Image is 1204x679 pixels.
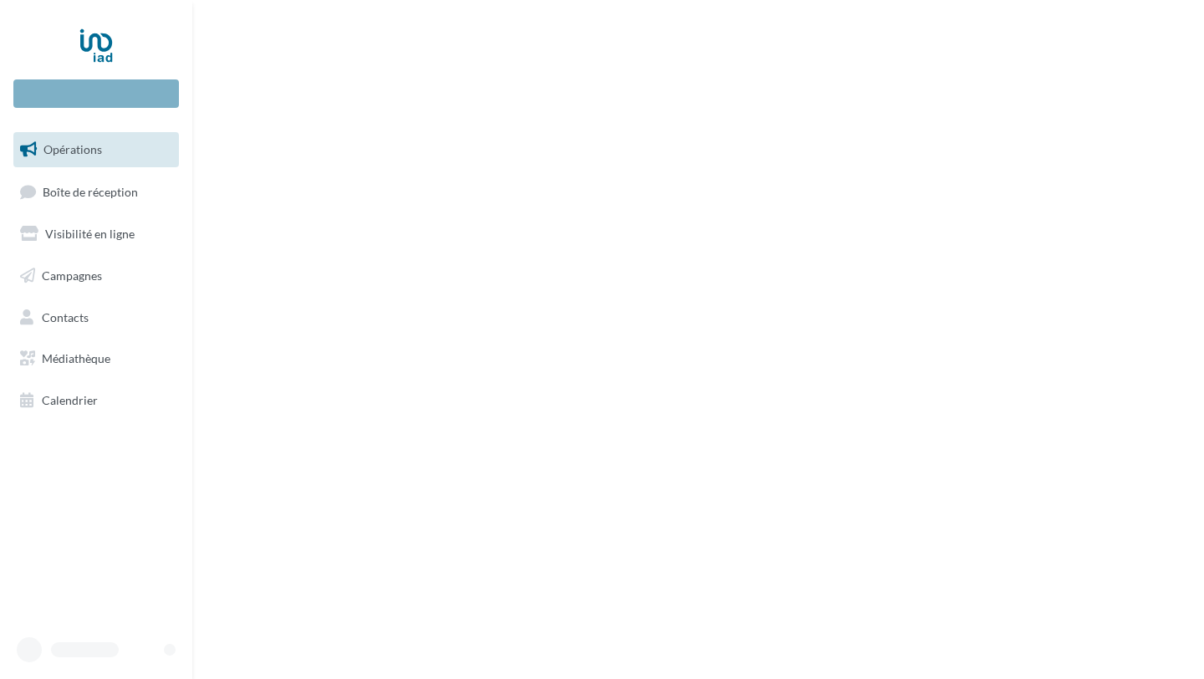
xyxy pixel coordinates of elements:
a: Visibilité en ligne [10,217,182,252]
a: Boîte de réception [10,174,182,210]
span: Médiathèque [42,351,110,365]
a: Contacts [10,300,182,335]
a: Calendrier [10,383,182,418]
a: Opérations [10,132,182,167]
span: Visibilité en ligne [45,227,135,241]
div: Nouvelle campagne [13,79,179,108]
span: Opérations [43,142,102,156]
a: Médiathèque [10,341,182,376]
span: Contacts [42,309,89,324]
span: Campagnes [42,268,102,283]
span: Calendrier [42,393,98,407]
a: Campagnes [10,258,182,294]
span: Boîte de réception [43,184,138,198]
